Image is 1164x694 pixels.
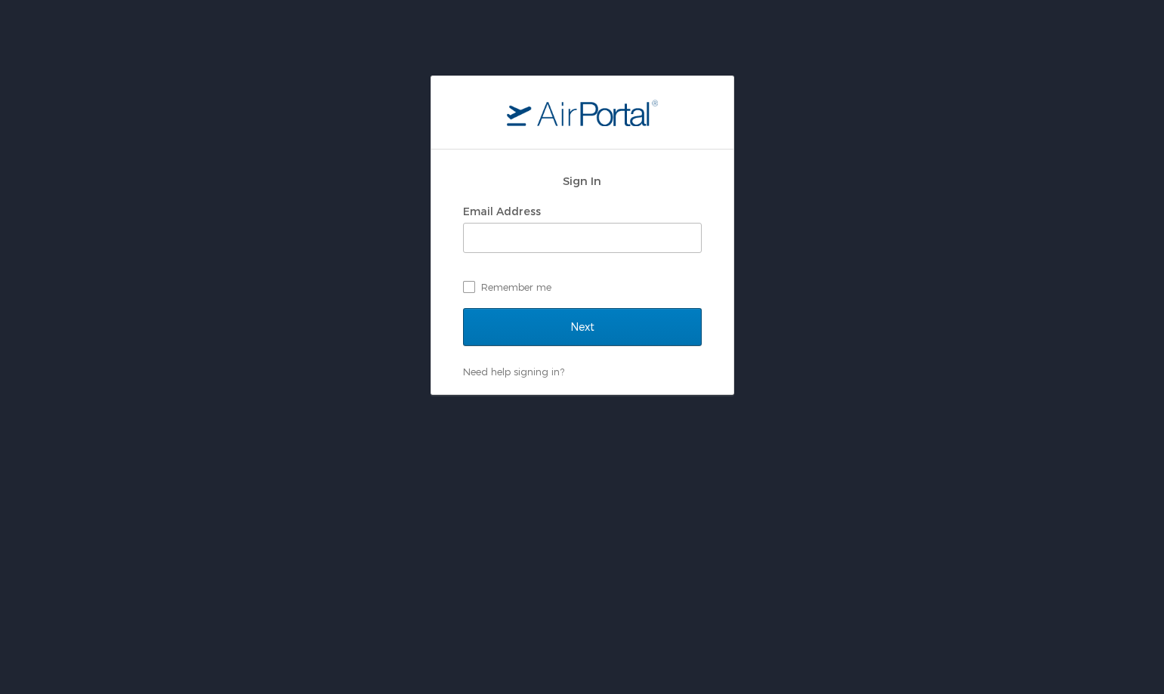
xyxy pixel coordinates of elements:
h2: Sign In [463,172,702,190]
label: Email Address [463,205,541,217]
label: Remember me [463,276,702,298]
a: Need help signing in? [463,366,564,378]
input: Next [463,308,702,346]
img: logo [507,99,658,126]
